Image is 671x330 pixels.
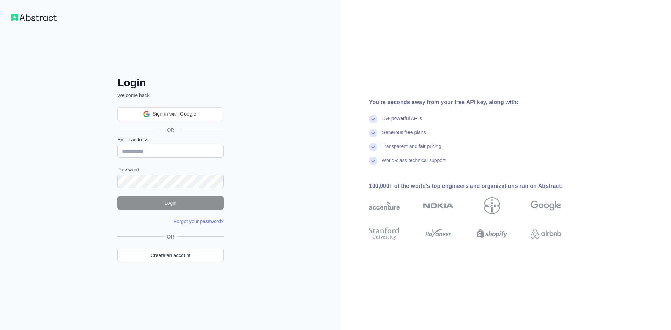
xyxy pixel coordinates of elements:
[484,197,500,214] img: bayer
[531,197,561,214] img: google
[531,226,561,241] img: airbnb
[369,197,400,214] img: accenture
[117,196,224,210] button: Login
[423,226,454,241] img: payoneer
[369,98,584,107] div: You're seconds away from your free API key, along with:
[369,226,400,241] img: stanford university
[369,129,377,137] img: check mark
[423,197,454,214] img: nokia
[117,249,224,262] a: Create an account
[152,110,196,118] span: Sign in with Google
[382,143,441,157] div: Transparent and fair pricing
[117,76,224,89] h2: Login
[369,182,584,190] div: 100,000+ of the world's top engineers and organizations run on Abstract:
[117,92,224,99] p: Welcome back
[382,129,426,143] div: Generous free plans
[161,126,180,133] span: OR
[117,107,222,121] div: Sign in with Google
[174,219,224,224] a: Forgot your password?
[369,115,377,123] img: check mark
[369,143,377,151] img: check mark
[117,136,224,143] label: Email address
[117,166,224,173] label: Password
[477,226,507,241] img: shopify
[382,115,422,129] div: 15+ powerful API's
[11,14,57,21] img: Workflow
[164,233,177,240] span: OR
[382,157,446,171] div: World-class technical support
[369,157,377,165] img: check mark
